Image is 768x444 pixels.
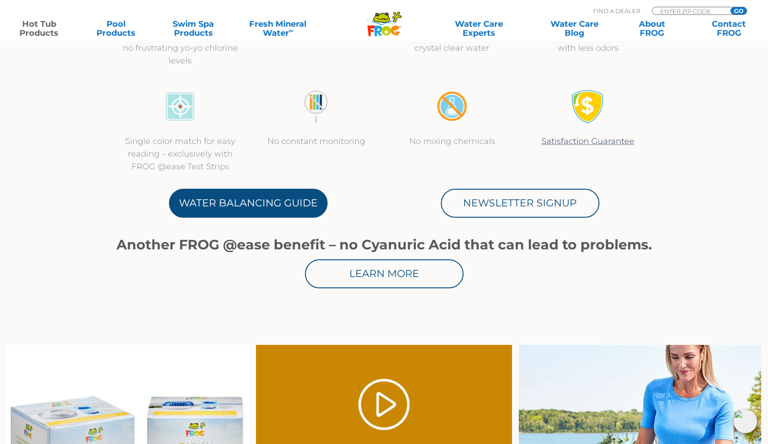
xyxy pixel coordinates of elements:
p: No constant monitoring [257,135,375,148]
img: no-mixing1 [435,90,469,124]
a: Water Balancing Guide [169,189,328,218]
a: AboutFROG [622,19,681,38]
img: Satisfaction Guarantee Icon [571,90,605,124]
a: Satisfaction Guarantee [541,136,634,146]
a: Learn More [305,259,464,288]
input: GO [730,7,747,14]
img: openIcon [734,410,757,433]
p: Easy on hot tub surfaces with less odors [529,29,647,54]
p: Find A Dealer [593,7,640,15]
p: Single color match for easy reading – exclusively with FROG @ease Test Strips [121,135,239,173]
img: icon-atease-color-match [163,90,197,124]
a: Swim SpaProducts [163,19,223,38]
p: No mixing chemicals [393,135,511,148]
a: PoolProducts [86,19,146,38]
a: ContactFROG [699,19,759,38]
h1: Another FROG @ease benefit – no Cyanuric Acid that can lead to problems. [112,237,656,253]
input: Zip Code Form [659,7,720,15]
a: Water CareBlog [545,19,604,38]
p: Self regulates for continuous crystal clear water [393,29,511,54]
sup: ∞ [289,27,294,34]
a: Newsletter Signup [441,189,599,218]
img: no-constant-monitoring1 [299,90,333,124]
a: Fresh MineralWater∞ [241,19,316,38]
a: Play Video [358,379,410,430]
a: Water CareExperts [430,19,527,38]
p: Up to 75%* less chlorine with no frustrating yo-yo chlorine levels [121,29,239,67]
a: Hot TubProducts [9,19,69,38]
